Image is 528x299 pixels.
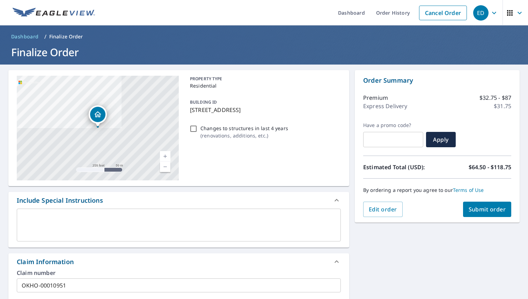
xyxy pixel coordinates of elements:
[190,82,338,89] p: Residential
[369,205,397,213] span: Edit order
[463,202,512,217] button: Submit order
[17,270,341,276] label: Claim number
[49,33,83,40] p: Finalize Order
[494,102,511,110] p: $31.75
[363,76,511,85] p: Order Summary
[13,8,95,18] img: EV Logo
[479,94,511,102] p: $32.75 - $87
[363,163,437,171] p: Estimated Total (USD):
[426,132,456,147] button: Apply
[8,31,42,42] a: Dashboard
[160,162,170,172] a: Current Level 17, Zoom Out
[469,205,506,213] span: Submit order
[473,5,489,21] div: ED
[190,76,338,82] p: PROPERTY TYPE
[8,31,520,42] nav: breadcrumb
[419,6,467,20] a: Cancel Order
[89,105,107,127] div: Dropped pin, building 1, Residential property, 10312 SW 28th St Yukon, OK 73099
[363,102,407,110] p: Express Delivery
[453,187,484,193] a: Terms of Use
[8,253,349,270] div: Claim Information
[363,94,388,102] p: Premium
[432,136,450,143] span: Apply
[44,32,46,41] li: /
[190,106,338,114] p: [STREET_ADDRESS]
[363,202,403,217] button: Edit order
[8,192,349,209] div: Include Special Instructions
[160,151,170,162] a: Current Level 17, Zoom In
[190,99,217,105] p: BUILDING ID
[363,122,423,128] label: Have a promo code?
[200,132,288,139] p: ( renovations, additions, etc. )
[8,45,520,59] h1: Finalize Order
[17,196,103,205] div: Include Special Instructions
[200,125,288,132] p: Changes to structures in last 4 years
[17,257,74,267] div: Claim Information
[11,33,39,40] span: Dashboard
[363,187,511,193] p: By ordering a report you agree to our
[469,163,511,171] p: $64.50 - $118.75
